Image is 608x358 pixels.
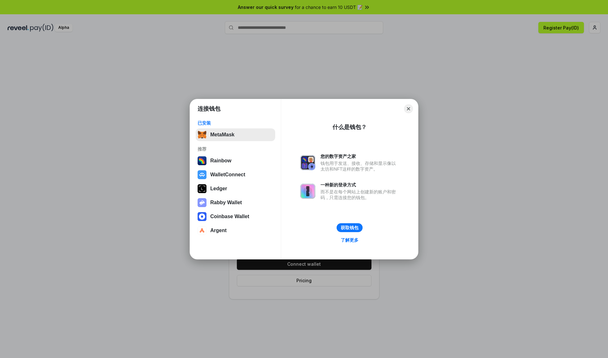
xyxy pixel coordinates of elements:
[198,198,206,207] img: svg+xml,%3Csvg%20xmlns%3D%22http%3A%2F%2Fwww.w3.org%2F2000%2Fsvg%22%20fill%3D%22none%22%20viewBox...
[198,170,206,179] img: svg+xml,%3Csvg%20width%3D%2228%22%20height%3D%2228%22%20viewBox%3D%220%200%2028%2028%22%20fill%3D...
[320,153,399,159] div: 您的数字资产之家
[210,214,249,219] div: Coinbase Wallet
[300,184,315,199] img: svg+xml,%3Csvg%20xmlns%3D%22http%3A%2F%2Fwww.w3.org%2F2000%2Fsvg%22%20fill%3D%22none%22%20viewBox...
[198,130,206,139] img: svg+xml,%3Csvg%20fill%3D%22none%22%20height%3D%2233%22%20viewBox%3D%220%200%2035%2033%22%20width%...
[198,105,220,113] h1: 连接钱包
[341,237,358,243] div: 了解更多
[196,128,275,141] button: MetaMask
[198,146,273,152] div: 推荐
[210,200,242,205] div: Rabby Wallet
[210,186,227,192] div: Ledger
[196,154,275,167] button: Rainbow
[196,168,275,181] button: WalletConnect
[320,160,399,172] div: 钱包用于发送、接收、存储和显示像以太坊和NFT这样的数字资产。
[210,132,234,138] div: MetaMask
[210,172,245,178] div: WalletConnect
[198,212,206,221] img: svg+xml,%3Csvg%20width%3D%2228%22%20height%3D%2228%22%20viewBox%3D%220%200%2028%2028%22%20fill%3D...
[300,155,315,170] img: svg+xml,%3Csvg%20xmlns%3D%22http%3A%2F%2Fwww.w3.org%2F2000%2Fsvg%22%20fill%3D%22none%22%20viewBox...
[196,224,275,237] button: Argent
[404,104,413,113] button: Close
[198,184,206,193] img: svg+xml,%3Csvg%20xmlns%3D%22http%3A%2F%2Fwww.w3.org%2F2000%2Fsvg%22%20width%3D%2228%22%20height%3...
[210,158,231,164] div: Rainbow
[198,156,206,165] img: svg+xml,%3Csvg%20width%3D%22120%22%20height%3D%22120%22%20viewBox%3D%220%200%20120%20120%22%20fil...
[196,182,275,195] button: Ledger
[196,210,275,223] button: Coinbase Wallet
[341,225,358,231] div: 获取钱包
[320,189,399,200] div: 而不是在每个网站上创建新的账户和密码，只需连接您的钱包。
[198,226,206,235] img: svg+xml,%3Csvg%20width%3D%2228%22%20height%3D%2228%22%20viewBox%3D%220%200%2028%2028%22%20fill%3D...
[332,123,367,131] div: 什么是钱包？
[196,196,275,209] button: Rabby Wallet
[320,182,399,188] div: 一种新的登录方式
[337,236,362,244] a: 了解更多
[337,223,363,232] button: 获取钱包
[198,120,273,126] div: 已安装
[210,228,227,233] div: Argent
